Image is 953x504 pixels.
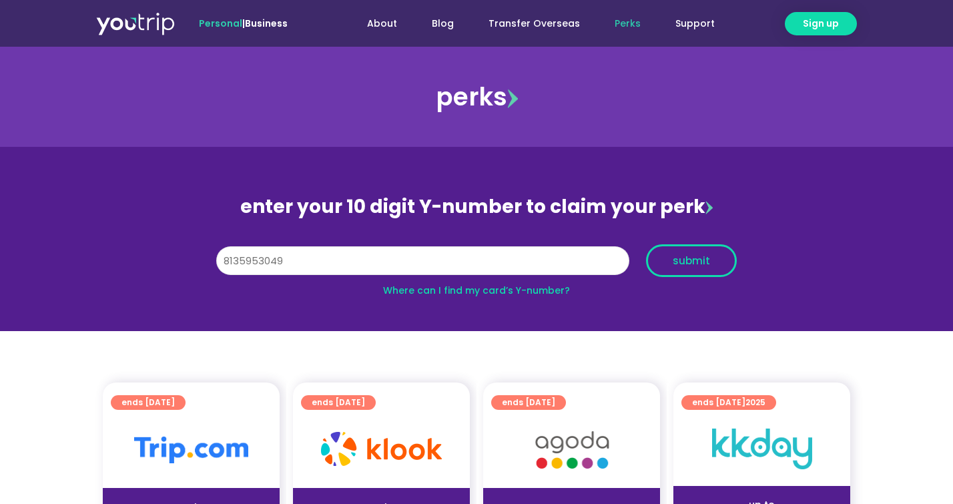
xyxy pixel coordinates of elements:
[681,395,776,410] a: ends [DATE]2025
[745,397,765,408] span: 2025
[414,11,471,36] a: Blog
[216,246,629,276] input: 10 digit Y-number (e.g. 8123456789)
[324,11,732,36] nav: Menu
[121,395,175,410] span: ends [DATE]
[673,256,710,266] span: submit
[597,11,658,36] a: Perks
[216,244,737,287] form: Y Number
[312,395,365,410] span: ends [DATE]
[491,395,566,410] a: ends [DATE]
[301,395,376,410] a: ends [DATE]
[803,17,839,31] span: Sign up
[646,244,737,277] button: submit
[692,395,765,410] span: ends [DATE]
[383,284,570,297] a: Where can I find my card’s Y-number?
[199,17,288,30] span: |
[350,11,414,36] a: About
[658,11,732,36] a: Support
[785,12,857,35] a: Sign up
[111,395,186,410] a: ends [DATE]
[199,17,242,30] span: Personal
[245,17,288,30] a: Business
[502,395,555,410] span: ends [DATE]
[210,190,743,224] div: enter your 10 digit Y-number to claim your perk
[471,11,597,36] a: Transfer Overseas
